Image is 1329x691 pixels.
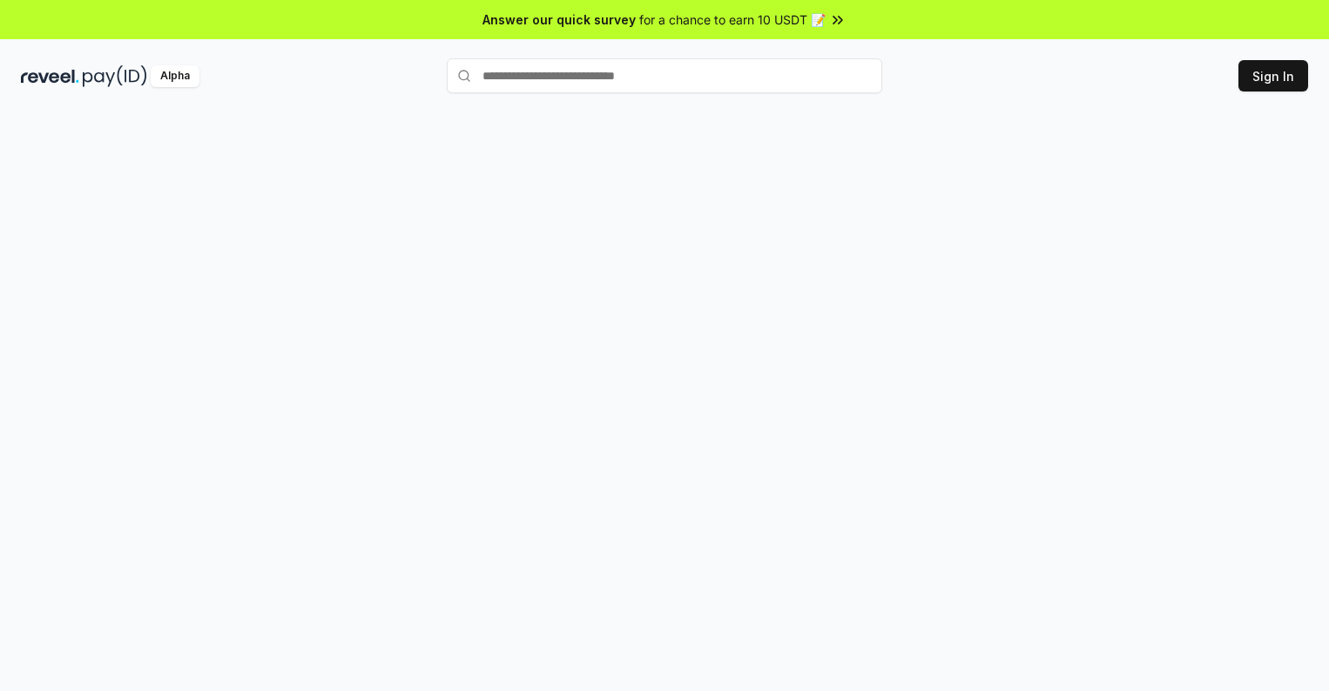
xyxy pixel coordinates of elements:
[639,10,826,29] span: for a chance to earn 10 USDT 📝
[83,65,147,87] img: pay_id
[21,65,79,87] img: reveel_dark
[151,65,199,87] div: Alpha
[1238,60,1308,91] button: Sign In
[482,10,636,29] span: Answer our quick survey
